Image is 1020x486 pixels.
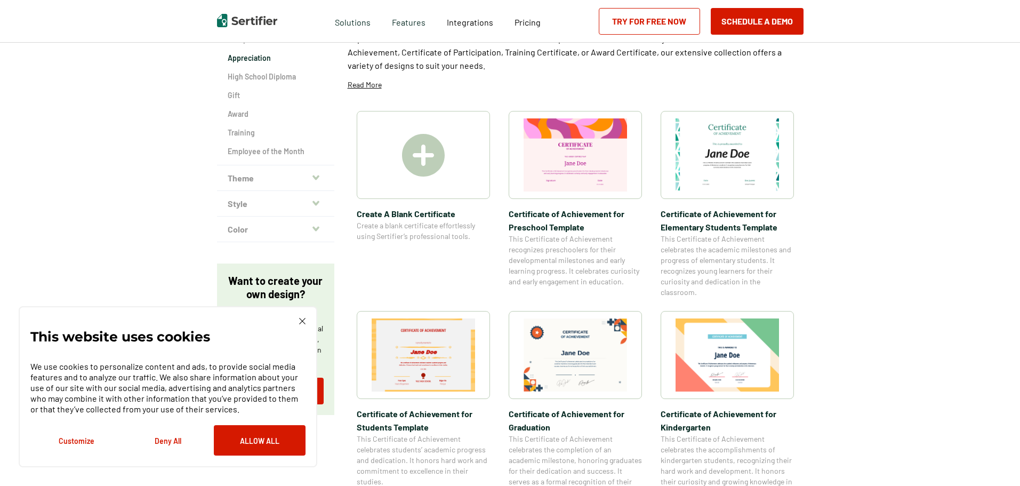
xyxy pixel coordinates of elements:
[676,118,779,192] img: Certificate of Achievement for Elementary Students Template
[661,234,794,298] span: This Certificate of Achievement celebrates the academic milestones and progress of elementary stu...
[228,53,324,63] a: Appreciation
[447,17,493,27] span: Integrations
[228,90,324,101] a: Gift
[335,14,371,28] span: Solutions
[357,220,490,242] span: Create a blank certificate effortlessly using Sertifier’s professional tools.
[122,425,214,456] button: Deny All
[357,407,490,434] span: Certificate of Achievement for Students Template
[228,146,324,157] a: Employee of the Month
[509,407,642,434] span: Certificate of Achievement for Graduation
[509,234,642,287] span: This Certificate of Achievement recognizes preschoolers for their developmental milestones and ea...
[661,407,794,434] span: Certificate of Achievement for Kindergarten
[217,14,277,27] img: Sertifier | Digital Credentialing Platform
[392,14,425,28] span: Features
[599,8,700,35] a: Try for Free Now
[372,318,475,392] img: Certificate of Achievement for Students Template
[515,14,541,28] a: Pricing
[524,318,627,392] img: Certificate of Achievement for Graduation
[217,191,334,217] button: Style
[217,165,334,191] button: Theme
[661,207,794,234] span: Certificate of Achievement for Elementary Students Template
[524,118,627,192] img: Certificate of Achievement for Preschool Template
[661,111,794,298] a: Certificate of Achievement for Elementary Students TemplateCertificate of Achievement for Element...
[676,318,779,392] img: Certificate of Achievement for Kindergarten
[348,79,382,90] p: Read More
[228,128,324,138] a: Training
[30,361,306,415] p: We use cookies to personalize content and ads, to provide social media features and to analyze ou...
[711,8,804,35] button: Schedule a Demo
[402,134,445,177] img: Create A Blank Certificate
[217,217,334,242] button: Color
[30,331,210,342] p: This website uses cookies
[228,274,324,301] p: Want to create your own design?
[214,425,306,456] button: Allow All
[299,318,306,324] img: Cookie Popup Close
[515,17,541,27] span: Pricing
[228,109,324,119] a: Award
[447,14,493,28] a: Integrations
[228,71,324,82] a: High School Diploma
[967,435,1020,486] iframe: Chat Widget
[30,425,122,456] button: Customize
[509,207,642,234] span: Certificate of Achievement for Preschool Template
[348,32,804,72] p: Explore a wide selection of customizable certificate templates at Sertifier. Whether you need a C...
[509,111,642,298] a: Certificate of Achievement for Preschool TemplateCertificate of Achievement for Preschool Templat...
[357,207,490,220] span: Create A Blank Certificate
